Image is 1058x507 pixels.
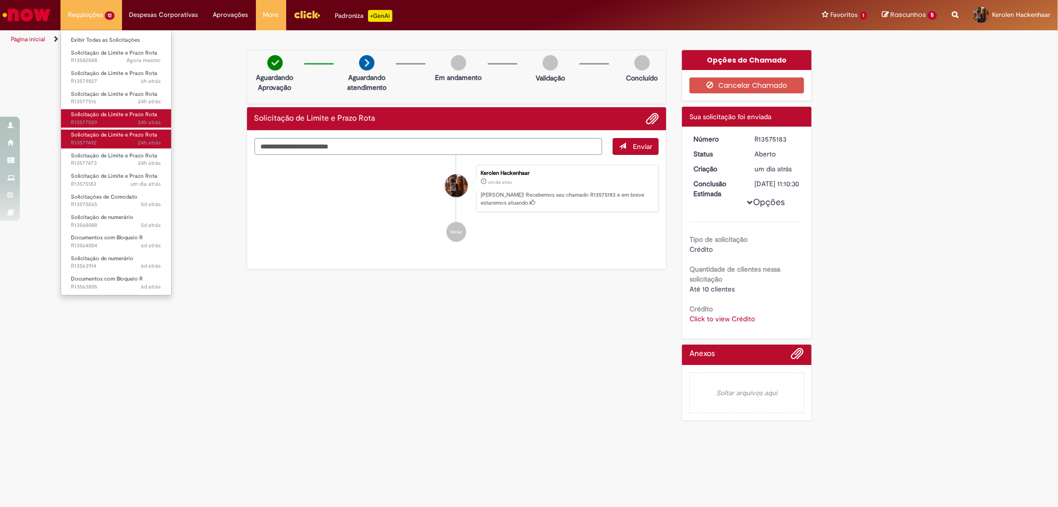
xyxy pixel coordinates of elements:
[543,55,558,71] img: img-circle-grey.png
[689,350,715,359] h2: Anexos
[71,152,157,159] span: Solicitação de Limite e Prazo Rota
[294,7,320,22] img: click_logo_yellow_360x200.png
[71,139,161,147] span: R13577492
[71,283,161,291] span: R13563805
[71,90,157,98] span: Solicitação de Limite e Prazo Rota
[686,179,747,199] dt: Conclusão Estimada
[689,314,755,323] a: Click to view Crédito
[138,119,161,126] time: 29/09/2025 14:59:15
[689,372,804,413] em: Soltar arquivos aqui
[488,179,512,185] span: um dia atrás
[105,11,115,20] span: 12
[646,112,659,125] button: Adicionar anexos
[71,77,161,85] span: R13579827
[267,55,283,71] img: check-circle-green.png
[754,134,801,144] div: R13575183
[689,235,747,244] b: Tipo de solicitação
[689,77,804,93] button: Cancelar Chamado
[61,35,171,46] a: Exibir Todas as Solicitações
[61,274,171,292] a: Aberto R13563805 : Documentos com Bloqueio R
[141,77,161,85] span: 6h atrás
[138,119,161,126] span: 24h atrás
[71,111,157,118] span: Solicitação de Limite e Prazo Rota
[686,134,747,144] dt: Número
[754,164,792,173] time: 29/09/2025 09:10:26
[61,171,171,189] a: Aberto R13575183 : Solicitação de Limite e Prazo Rota
[1,5,52,25] img: ServiceNow
[536,73,565,83] p: Validação
[251,72,299,92] p: Aguardando Aprovação
[254,114,375,123] h2: Solicitação de Limite e Prazo Rota Histórico de tíquete
[138,159,161,167] time: 29/09/2025 14:54:50
[71,201,161,209] span: R13570265
[890,10,926,19] span: Rascunhos
[71,221,161,229] span: R13568088
[682,50,811,70] div: Opções do Chamado
[254,155,659,252] ul: Histórico de tíquete
[71,49,157,57] span: Solicitação de Limite e Prazo Rota
[754,179,801,189] div: [DATE] 11:10:30
[254,138,603,155] textarea: Digite sua mensagem aqui...
[61,192,171,210] a: Aberto R13570265 : Solicitações de Comodato
[71,57,161,65] span: R13582048
[754,164,792,173] span: um dia atrás
[141,262,161,270] span: 6d atrás
[71,214,133,221] span: Solicitação de numerário
[61,212,171,230] a: Aberto R13568088 : Solicitação de numerário
[686,149,747,159] dt: Status
[343,72,391,92] p: Aguardando atendimento
[71,255,133,262] span: Solicitação de numerário
[254,165,659,213] li: Kerolen Hackenhaar
[71,275,143,283] span: Documentos com Bloqueio R
[141,221,161,229] span: 5d atrás
[613,138,659,155] button: Enviar
[359,55,374,71] img: arrow-next.png
[335,10,392,22] div: Padroniza
[882,10,937,20] a: Rascunhos
[141,242,161,249] span: 6d atrás
[141,201,161,208] time: 26/09/2025 11:52:01
[791,347,804,365] button: Adicionar anexos
[61,48,171,66] a: Aberto R13582048 : Solicitação de Limite e Prazo Rota
[633,142,652,151] span: Enviar
[71,159,161,167] span: R13577473
[61,253,171,272] a: Aberto R13563914 : Solicitação de numerário
[7,30,698,49] ul: Trilhas de página
[71,180,161,188] span: R13575183
[754,164,801,174] div: 29/09/2025 09:10:26
[141,283,161,290] span: 6d atrás
[11,35,45,43] a: Página inicial
[831,10,858,20] span: Favoritos
[71,234,143,241] span: Documentos com Bloqueio R
[689,304,713,313] b: Crédito
[68,10,103,20] span: Requisições
[71,172,157,180] span: Solicitação de Limite e Prazo Rota
[481,170,653,176] div: Kerolen Hackenhaar
[61,30,172,295] ul: Requisições
[127,57,161,64] time: 30/09/2025 14:48:32
[141,77,161,85] time: 30/09/2025 08:48:58
[445,174,468,197] div: Kerolen Hackenhaar
[138,139,161,146] span: 24h atrás
[626,73,658,83] p: Concluído
[689,245,713,254] span: Crédito
[689,285,735,293] span: Até 10 clientes
[263,10,279,20] span: More
[138,159,161,167] span: 24h atrás
[634,55,650,71] img: img-circle-grey.png
[689,265,780,284] b: Quantidade de clientes nessa solicitação
[481,191,653,207] p: [PERSON_NAME]! Recebemos seu chamado R13575183 e em breve estaremos atuando.
[860,11,868,20] span: 1
[141,283,161,290] time: 24/09/2025 15:53:13
[61,109,171,128] a: Aberto R13577509 : Solicitação de Limite e Prazo Rota
[71,119,161,127] span: R13577509
[686,164,747,174] dt: Criação
[61,232,171,251] a: Aberto R13564004 : Documentos com Bloqueio R
[138,98,161,105] time: 29/09/2025 14:59:59
[71,242,161,250] span: R13564004
[71,131,157,139] span: Solicitação de Limite e Prazo Rota
[451,55,466,71] img: img-circle-grey.png
[141,201,161,208] span: 5d atrás
[61,130,171,148] a: Aberto R13577492 : Solicitação de Limite e Prazo Rota
[61,89,171,107] a: Aberto R13577516 : Solicitação de Limite e Prazo Rota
